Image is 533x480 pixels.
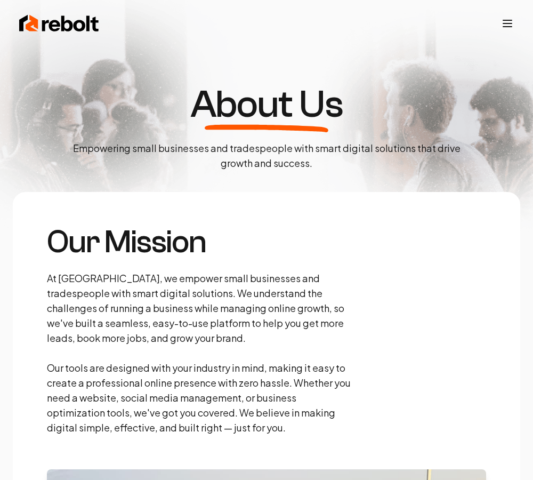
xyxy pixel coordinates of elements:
[190,85,343,124] h1: About Us
[19,13,99,34] img: Rebolt Logo
[47,226,354,258] h3: Our Mission
[501,17,514,30] button: Toggle mobile menu
[47,271,354,435] p: At [GEOGRAPHIC_DATA], we empower small businesses and tradespeople with smart digital solutions. ...
[64,141,469,171] p: Empowering small businesses and tradespeople with smart digital solutions that drive growth and s...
